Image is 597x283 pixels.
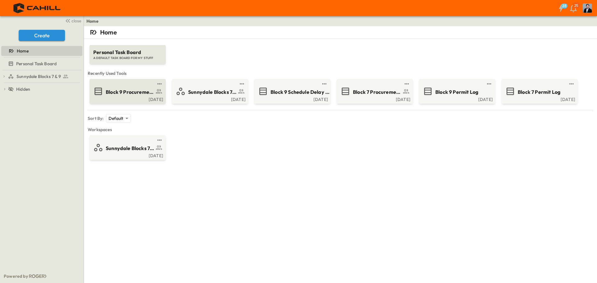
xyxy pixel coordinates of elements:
img: Profile Picture [583,3,592,13]
a: [DATE] [173,96,246,101]
span: Block 9 Permit Log [435,89,478,96]
a: Personal Task Board [1,59,81,68]
span: A DEFAULT TASK BOARD FOR MY STUFF [93,56,162,60]
p: Sort By: [88,115,104,121]
a: Sunnydale Blocks 7 & 9 [8,72,81,81]
button: test [156,80,163,88]
span: Recently Used Tools [88,70,593,76]
span: Personal Task Board [16,61,57,67]
p: Home [100,28,117,37]
p: 25 [574,3,578,8]
button: test [156,136,163,144]
a: Block 9 Permit Log [420,86,493,96]
a: Block 9 Procurement Log [91,86,163,96]
a: Block 7 Permit Log [503,86,575,96]
span: Block 9 Schedule Delay Log [271,89,331,96]
a: [DATE] [503,96,575,101]
button: 28 [555,2,567,14]
div: Sunnydale Blocks 7 & 9test [1,71,82,81]
a: [DATE] [91,96,163,101]
p: Default [109,115,123,121]
button: test [238,80,246,88]
span: Block 9 Procurement Log [106,89,154,96]
a: Sunnydale Blocks 7 & 9 [173,86,246,96]
a: [DATE] [91,153,163,157]
span: Home [17,48,29,54]
a: Personal Task BoardA DEFAULT TASK BOARD FOR MY STUFF [89,39,166,64]
a: Home [1,47,81,55]
button: test [321,80,328,88]
h6: 28 [562,3,567,8]
a: Block 9 Schedule Delay Log [256,86,328,96]
a: Block 7 Procurement Log [338,86,410,96]
button: test [485,80,493,88]
span: Block 7 Permit Log [518,89,560,96]
span: Hidden [16,86,30,92]
a: [DATE] [338,96,410,101]
button: test [568,80,575,88]
span: Workspaces [88,126,593,133]
a: [DATE] [256,96,328,101]
span: Block 7 Procurement Log [353,89,401,96]
span: Personal Task Board [93,49,162,56]
div: Default [106,114,131,123]
button: Create [19,30,65,41]
button: test [403,80,410,88]
img: 4f72bfc4efa7236828875bac24094a5ddb05241e32d018417354e964050affa1.png [7,2,67,15]
a: Home [86,18,99,24]
span: Sunnydale Blocks 7 & 9 [188,89,236,96]
span: Sunnydale Blocks 7 & 9 [16,73,61,80]
a: Sunnydale Blocks 7 & 9 [91,143,163,153]
div: Personal Task Boardtest [1,59,82,69]
nav: breadcrumbs [86,18,102,24]
button: close [62,16,82,25]
span: Sunnydale Blocks 7 & 9 [106,145,154,152]
a: [DATE] [420,96,493,101]
span: close [72,18,81,24]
